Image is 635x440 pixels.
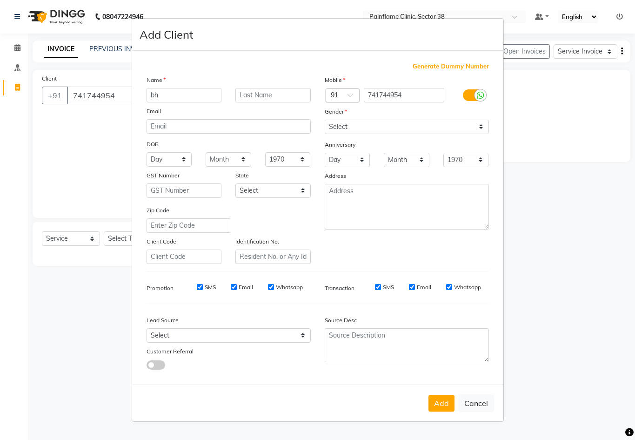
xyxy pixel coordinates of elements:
[147,206,169,215] label: Zip Code
[325,172,346,180] label: Address
[147,347,194,356] label: Customer Referral
[205,283,216,291] label: SMS
[325,141,355,149] label: Anniversary
[147,119,311,134] input: Email
[147,140,159,149] label: DOB
[147,88,222,102] input: First Name
[325,76,345,84] label: Mobile
[147,183,222,198] input: GST Number
[325,284,354,292] label: Transaction
[383,283,394,291] label: SMS
[147,284,174,292] label: Promotion
[147,237,176,246] label: Client Code
[235,88,311,102] input: Last Name
[235,237,279,246] label: Identification No.
[325,316,357,325] label: Source Desc
[235,171,249,180] label: State
[325,108,347,116] label: Gender
[147,250,222,264] input: Client Code
[239,283,253,291] label: Email
[417,283,431,291] label: Email
[454,283,481,291] label: Whatsapp
[147,171,180,180] label: GST Number
[364,88,444,102] input: Mobile
[428,395,455,412] button: Add
[276,283,303,291] label: Whatsapp
[458,394,494,412] button: Cancel
[147,107,161,115] label: Email
[235,250,311,264] input: Resident No. or Any Id
[147,76,166,84] label: Name
[413,62,489,71] span: Generate Dummy Number
[147,218,230,233] input: Enter Zip Code
[140,26,193,43] h4: Add Client
[147,316,179,325] label: Lead Source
